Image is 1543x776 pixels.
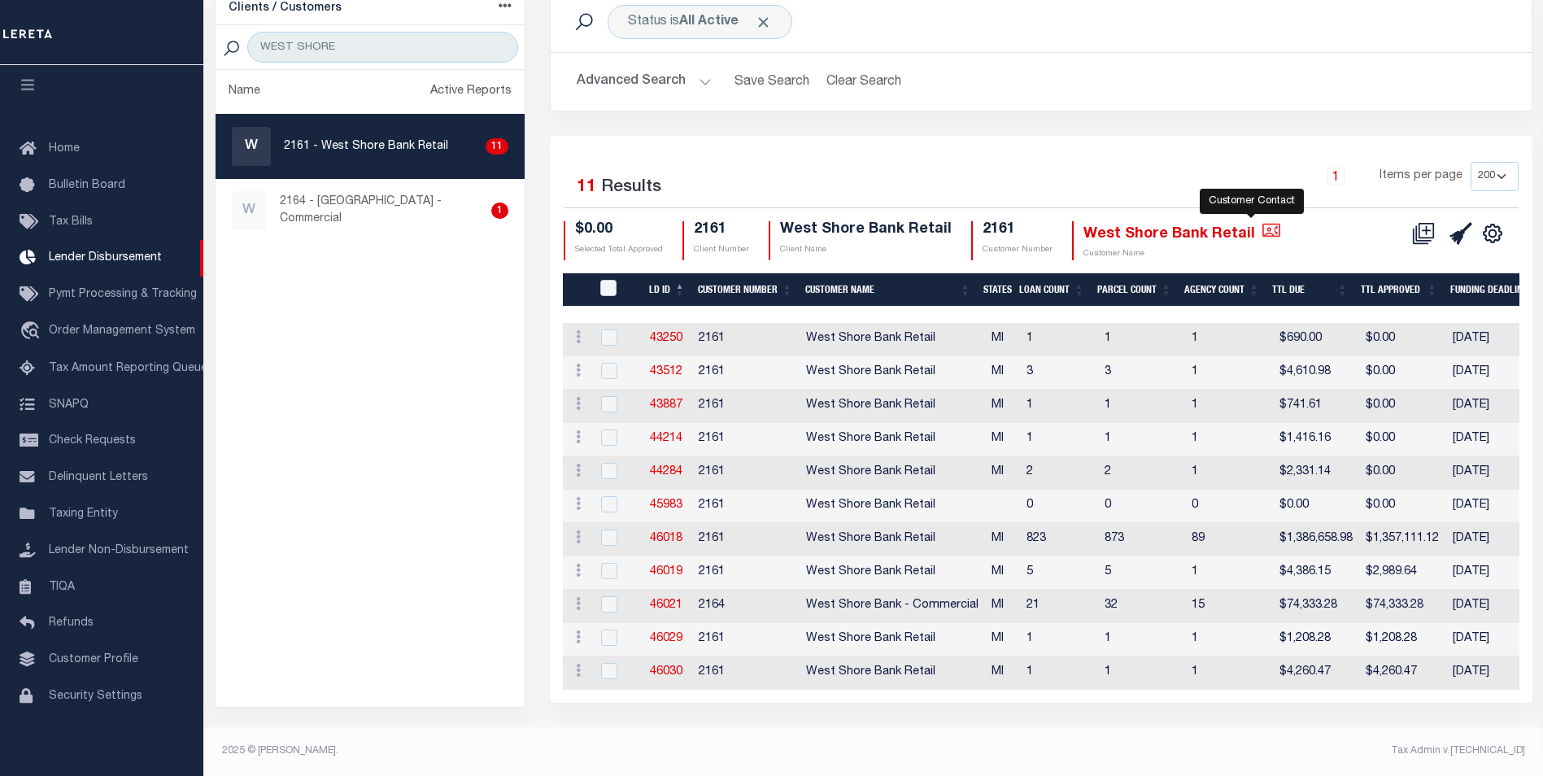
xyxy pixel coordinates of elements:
td: $4,260.47 [1359,656,1446,690]
td: 1 [1185,423,1273,456]
td: $0.00 [1359,490,1446,523]
button: Save Search [725,66,819,98]
td: West Shore Bank Retail [800,390,985,423]
td: 2161 [692,390,800,423]
td: 2164 [692,590,800,623]
td: 2161 [692,656,800,690]
td: $0.00 [1359,390,1446,423]
td: MI [985,456,1020,490]
th: Parcel Count: activate to sort column ascending [1091,273,1178,307]
td: 89 [1185,523,1273,556]
td: MI [985,590,1020,623]
span: Taxing Entity [49,508,118,520]
td: 1 [1020,390,1098,423]
span: Security Settings [49,691,142,702]
td: 2 [1098,456,1185,490]
div: Status is [608,5,792,39]
td: 5 [1098,556,1185,590]
td: 2 [1020,456,1098,490]
td: 1 [1185,623,1273,656]
td: $4,386.15 [1273,556,1359,590]
td: 2161 [692,423,800,456]
td: $1,357,111.12 [1359,523,1446,556]
div: Tax Admin v.[TECHNICAL_ID] [886,743,1525,758]
h4: 2161 [983,221,1053,239]
a: 44284 [650,466,682,477]
td: 1 [1185,390,1273,423]
a: 46029 [650,633,682,644]
th: Customer Number: activate to sort column ascending [691,273,799,307]
p: 2161 - West Shore Bank Retail [284,138,448,155]
div: W [232,127,271,166]
a: 43887 [650,399,682,411]
td: 1 [1098,623,1185,656]
input: Search Customer [247,32,518,63]
td: $1,208.28 [1359,623,1446,656]
p: Client Name [780,244,952,256]
span: Customer Profile [49,654,138,665]
span: 11 [577,179,596,196]
a: 46030 [650,666,682,678]
td: West Shore Bank Retail [800,323,985,356]
i: travel_explore [20,321,46,342]
td: 1 [1020,323,1098,356]
td: West Shore Bank Retail [800,556,985,590]
td: West Shore Bank Retail [800,490,985,523]
td: $0.00 [1359,423,1446,456]
p: Selected Total Approved [575,244,663,256]
td: West Shore Bank Retail [800,356,985,390]
td: 3 [1098,356,1185,390]
td: 1 [1020,423,1098,456]
td: West Shore Bank Retail [800,456,985,490]
a: 43250 [650,333,682,344]
span: Lender Non-Disbursement [49,545,189,556]
td: 2161 [692,556,800,590]
label: Results [601,175,661,201]
td: $0.00 [1273,490,1359,523]
h4: West Shore Bank Retail [1083,221,1280,243]
td: MI [985,523,1020,556]
div: 11 [486,138,508,155]
span: Check Requests [49,435,136,447]
td: 1 [1098,390,1185,423]
th: Loan Count: activate to sort column ascending [1013,273,1091,307]
td: 21 [1020,590,1098,623]
td: $0.00 [1359,456,1446,490]
span: Home [49,143,80,155]
td: 2161 [692,623,800,656]
td: 1 [1098,323,1185,356]
h4: West Shore Bank Retail [780,221,952,239]
td: MI [985,556,1020,590]
a: 45983 [650,499,682,511]
span: Lender Disbursement [49,252,162,264]
td: MI [985,423,1020,456]
p: Customer Number [983,244,1053,256]
td: 0 [1185,490,1273,523]
span: Bulletin Board [49,180,125,191]
th: Ttl Approved: activate to sort column ascending [1354,273,1444,307]
td: West Shore Bank Retail [800,656,985,690]
span: SNAPQ [49,399,89,410]
span: Tax Amount Reporting Queue [49,363,207,374]
td: 1 [1098,423,1185,456]
span: Delinquent Letters [49,472,148,483]
td: 823 [1020,523,1098,556]
a: 1 [1327,168,1345,185]
span: Refunds [49,617,94,629]
td: West Shore Bank - Commercial [800,590,985,623]
td: West Shore Bank Retail [800,623,985,656]
td: 2161 [692,523,800,556]
div: 1 [491,203,508,219]
span: Click to Remove [755,14,772,31]
td: MI [985,390,1020,423]
td: 1 [1020,656,1098,690]
td: $690.00 [1273,323,1359,356]
td: MI [985,623,1020,656]
div: 2025 © [PERSON_NAME]. [210,743,874,758]
td: 32 [1098,590,1185,623]
a: 43512 [650,366,682,377]
td: $1,208.28 [1273,623,1359,656]
span: Pymt Processing & Tracking [49,289,197,300]
td: $4,260.47 [1273,656,1359,690]
button: Clear Search [819,66,908,98]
